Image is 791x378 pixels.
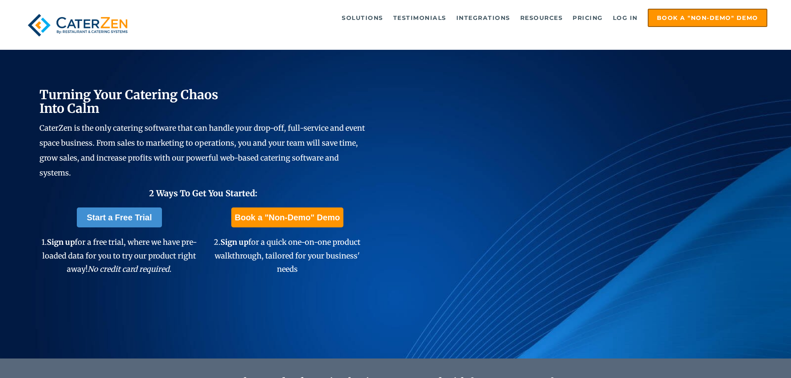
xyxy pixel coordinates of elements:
a: Book a "Non-Demo" Demo [231,207,343,227]
span: Sign up [220,237,248,247]
a: Integrations [452,10,514,26]
div: Navigation Menu [151,9,767,27]
iframe: Help widget launcher [717,346,782,369]
img: caterzen [24,9,132,41]
span: Turning Your Catering Chaos Into Calm [39,87,218,116]
a: Book a "Non-Demo" Demo [648,9,767,27]
span: 2 Ways To Get You Started: [149,188,257,198]
a: Solutions [338,10,387,26]
span: Sign up [47,237,75,247]
span: 2. for a quick one-on-one product walkthrough, tailored for your business' needs [214,237,360,274]
a: Resources [516,10,567,26]
a: Log in [609,10,642,26]
a: Start a Free Trial [77,207,162,227]
span: 1. for a free trial, where we have pre-loaded data for you to try our product right away! [42,237,197,274]
span: CaterZen is the only catering software that can handle your drop-off, full-service and event spac... [39,123,365,178]
a: Pricing [568,10,607,26]
em: No credit card required. [88,264,171,274]
a: Testimonials [389,10,451,26]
